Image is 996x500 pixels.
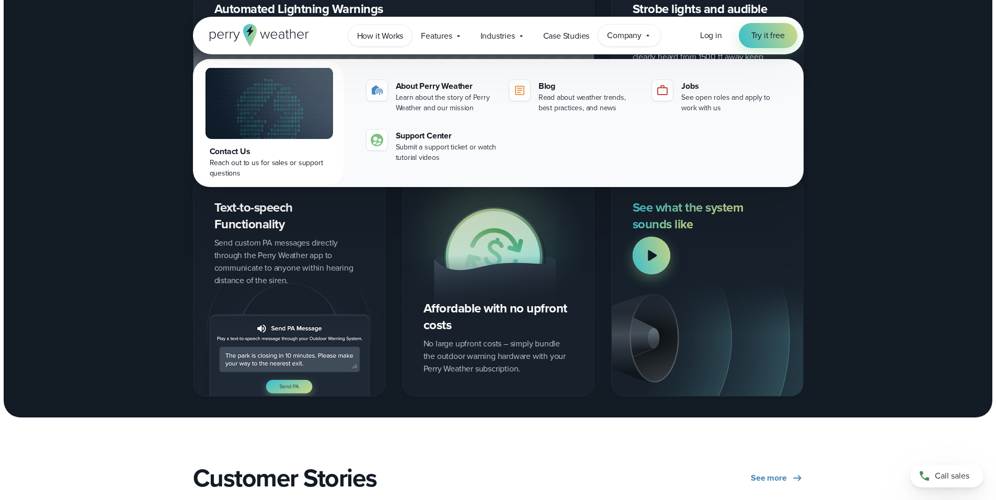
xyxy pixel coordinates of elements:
div: Jobs [681,80,782,92]
span: Call sales [935,470,969,482]
span: Industries [480,30,515,42]
div: Read about weather trends, best practices, and news [539,92,639,113]
a: Try it free [739,23,797,48]
div: Submit a support ticket or watch tutorial videos [396,142,497,163]
a: See more [751,472,803,484]
span: Company [607,29,642,42]
div: See open roles and apply to work with us [681,92,782,113]
a: Blog Read about weather trends, best practices, and news [505,76,644,118]
span: See more [751,472,786,484]
span: How it Works [357,30,404,42]
div: Learn about the story of Perry Weather and our mission [396,92,497,113]
a: Support Center Submit a support ticket or watch tutorial videos [362,125,501,167]
span: Try it free [751,29,785,42]
a: How it Works [348,25,413,46]
span: Log in [700,29,722,41]
img: about-icon.svg [371,84,383,97]
a: About Perry Weather Learn about the story of Perry Weather and our mission [362,76,501,118]
div: Contact Us [210,145,329,158]
a: Log in [700,29,722,42]
div: About Perry Weather [396,80,497,92]
img: outdoor warning system [612,281,803,396]
img: contact-icon.svg [371,134,383,146]
div: Blog [539,80,639,92]
span: Features [421,30,452,42]
div: Support Center [396,130,497,142]
a: Contact Us Reach out to us for sales or support questions [195,61,344,185]
a: Jobs See open roles and apply to work with us [648,76,786,118]
a: Call sales [910,464,983,487]
img: jobs-icon-1.svg [656,84,669,97]
div: Reach out to us for sales or support questions [210,158,329,179]
a: Case Studies [534,25,599,46]
img: blog-icon.svg [513,84,526,97]
span: Case Studies [543,30,590,42]
h2: Customer Stories [193,463,492,493]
